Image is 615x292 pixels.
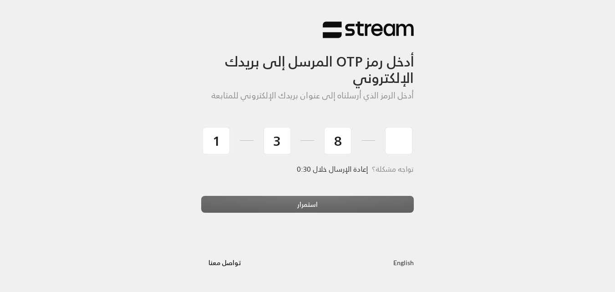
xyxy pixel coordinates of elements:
[201,39,414,87] h3: أدخل رمز OTP المرسل إلى بريدك الإلكتروني
[323,21,414,39] img: Stream Logo
[393,254,414,271] a: English
[372,163,414,175] span: تواجه مشكلة؟
[201,91,414,101] h5: أدخل الرمز الذي أرسلناه إلى عنوان بريدك الإلكتروني للمتابعة
[201,254,249,271] button: تواصل معنا
[297,163,368,175] span: إعادة الإرسال خلال 0:30
[201,257,249,268] a: تواصل معنا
